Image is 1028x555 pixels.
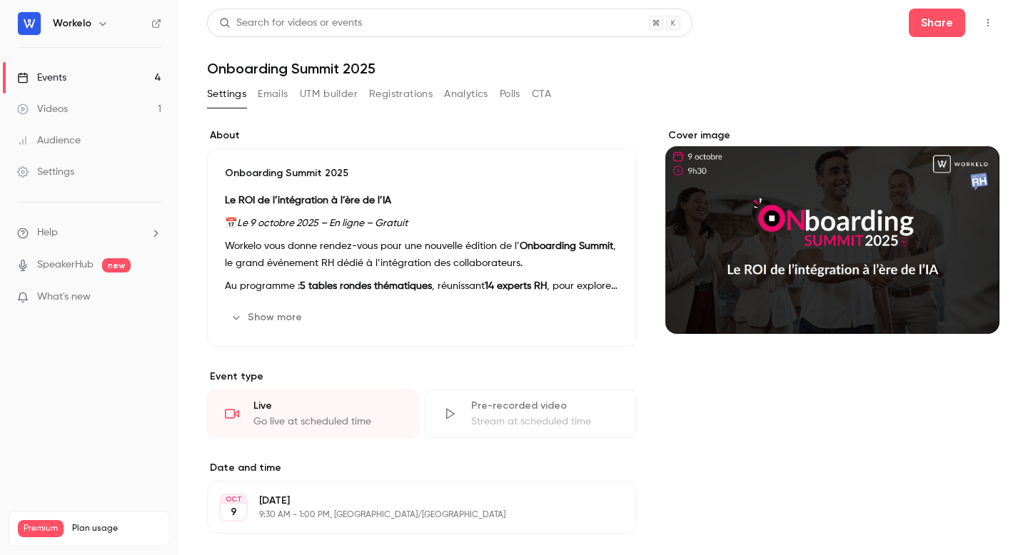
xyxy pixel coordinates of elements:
[37,258,94,273] a: SpeakerHub
[500,83,520,106] button: Polls
[18,520,64,537] span: Premium
[17,225,161,240] li: help-dropdown-opener
[17,102,68,116] div: Videos
[225,277,619,295] p: Au programme : , réunissant , pour explorer les nouvelles pratiques d’onboarding à l’ère de l’IA,...
[520,241,613,251] strong: Onboarding Summit
[253,399,401,413] div: Live
[207,461,637,475] label: Date and time
[207,60,999,77] h1: Onboarding Summit 2025
[225,215,619,232] p: 📅
[37,225,58,240] span: Help
[300,83,358,106] button: UTM builder
[221,494,246,504] div: OCT
[444,83,488,106] button: Analytics
[485,281,547,291] strong: 14 experts RH
[665,128,999,143] label: Cover image
[18,12,41,35] img: Workelo
[237,218,408,228] em: Le 9 octobre 2025 – En ligne – Gratuit
[207,389,419,438] div: LiveGo live at scheduled time
[37,290,91,305] span: What's new
[665,128,999,334] section: Cover image
[471,399,619,413] div: Pre-recorded video
[17,165,74,179] div: Settings
[471,414,619,429] div: Stream at scheduled time
[219,16,362,31] div: Search for videos or events
[17,71,66,85] div: Events
[532,83,551,106] button: CTA
[425,389,637,438] div: Pre-recorded videoStream at scheduled time
[102,258,131,273] span: new
[909,9,965,37] button: Share
[259,509,561,521] p: 9:30 AM - 1:00 PM, [GEOGRAPHIC_DATA]/[GEOGRAPHIC_DATA]
[17,133,81,148] div: Audience
[258,83,288,106] button: Emails
[300,281,432,291] strong: 5 tables rondes thématiques
[225,238,619,272] p: Workelo vous donne rendez-vous pour une nouvelle édition de l’ , le grand événement RH dédié à l’...
[259,494,561,508] p: [DATE]
[253,414,401,429] div: Go live at scheduled time
[72,523,161,534] span: Plan usage
[225,306,311,329] button: Show more
[369,83,433,106] button: Registrations
[231,505,237,519] p: 9
[53,16,91,31] h6: Workelo
[207,83,246,106] button: Settings
[225,166,619,180] p: Onboarding Summit 2025
[207,370,637,384] p: Event type
[207,128,637,143] label: About
[225,195,391,205] strong: Le ROI de l’intégration à l’ère de l’IA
